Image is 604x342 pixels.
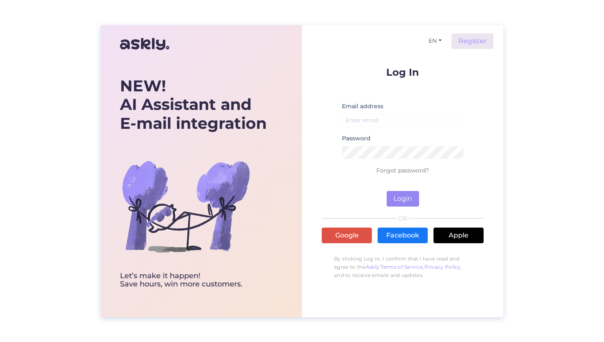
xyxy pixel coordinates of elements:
div: Let’s make it happen! Save hours, win more customers. [120,272,267,288]
span: OR [397,216,409,221]
img: bg-askly [120,140,251,272]
a: Askly Terms of Service [366,264,423,270]
a: Register [452,33,493,49]
a: Privacy Policy [424,264,461,270]
div: AI Assistant and E-mail integration [120,77,267,133]
label: Email address [342,102,383,111]
p: Log In [322,67,484,77]
p: By clicking Log In, I confirm that I have read and agree to the , , and to receive emails and upd... [322,251,484,284]
a: Google [322,228,372,243]
b: NEW! [120,76,166,95]
label: Password [342,134,371,143]
img: Askly [120,34,169,54]
a: Facebook [378,228,428,243]
input: Enter email [342,114,463,127]
button: Login [387,191,419,207]
a: Apple [433,228,484,243]
button: EN [425,35,445,47]
a: Forgot password? [376,167,429,174]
